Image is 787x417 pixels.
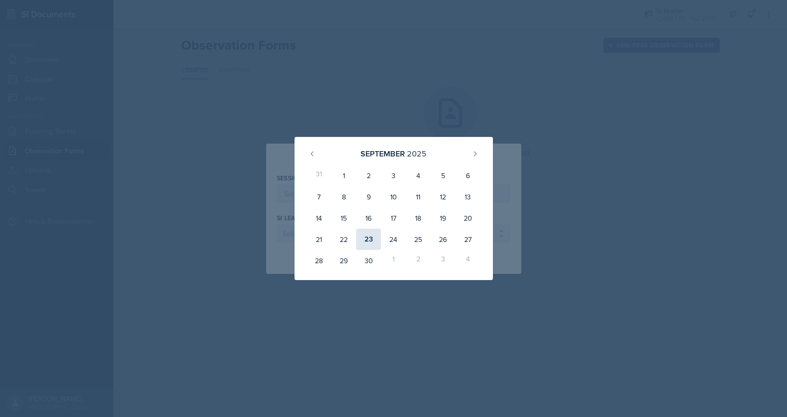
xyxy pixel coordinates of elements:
[307,165,332,186] div: 31
[331,165,356,186] div: 1
[381,229,406,250] div: 24
[331,229,356,250] div: 22
[356,165,381,186] div: 2
[407,148,426,160] div: 2025
[455,229,480,250] div: 27
[430,165,455,186] div: 5
[406,207,430,229] div: 18
[430,186,455,207] div: 12
[430,229,455,250] div: 26
[381,165,406,186] div: 3
[331,250,356,271] div: 29
[356,186,381,207] div: 9
[381,207,406,229] div: 17
[406,229,430,250] div: 25
[455,165,480,186] div: 6
[356,229,381,250] div: 23
[406,186,430,207] div: 11
[307,207,332,229] div: 14
[307,186,332,207] div: 7
[455,207,480,229] div: 20
[430,250,455,271] div: 3
[430,207,455,229] div: 19
[331,207,356,229] div: 15
[361,148,405,160] div: September
[307,229,332,250] div: 21
[406,165,430,186] div: 4
[356,207,381,229] div: 16
[356,250,381,271] div: 30
[307,250,332,271] div: 28
[381,250,406,271] div: 1
[455,250,480,271] div: 4
[455,186,480,207] div: 13
[381,186,406,207] div: 10
[331,186,356,207] div: 8
[406,250,430,271] div: 2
